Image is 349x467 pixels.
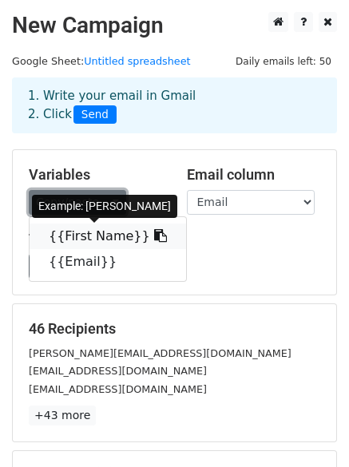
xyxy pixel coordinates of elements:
small: [PERSON_NAME][EMAIL_ADDRESS][DOMAIN_NAME] [29,347,291,359]
a: {{First Name}} [30,224,186,249]
span: Send [73,105,117,125]
iframe: Chat Widget [269,390,349,467]
small: Google Sheet: [12,55,191,67]
h5: Variables [29,166,163,184]
div: 1. Write your email in Gmail 2. Click [16,87,333,124]
h5: Email column [187,166,321,184]
div: Example: [PERSON_NAME] [32,195,177,218]
a: Untitled spreadsheet [84,55,190,67]
a: Daily emails left: 50 [230,55,337,67]
h2: New Campaign [12,12,337,39]
a: {{Email}} [30,249,186,275]
a: +43 more [29,406,96,425]
h5: 46 Recipients [29,320,320,338]
span: Daily emails left: 50 [230,53,337,70]
small: [EMAIL_ADDRESS][DOMAIN_NAME] [29,383,207,395]
a: Copy/paste... [29,190,126,215]
small: [EMAIL_ADDRESS][DOMAIN_NAME] [29,365,207,377]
